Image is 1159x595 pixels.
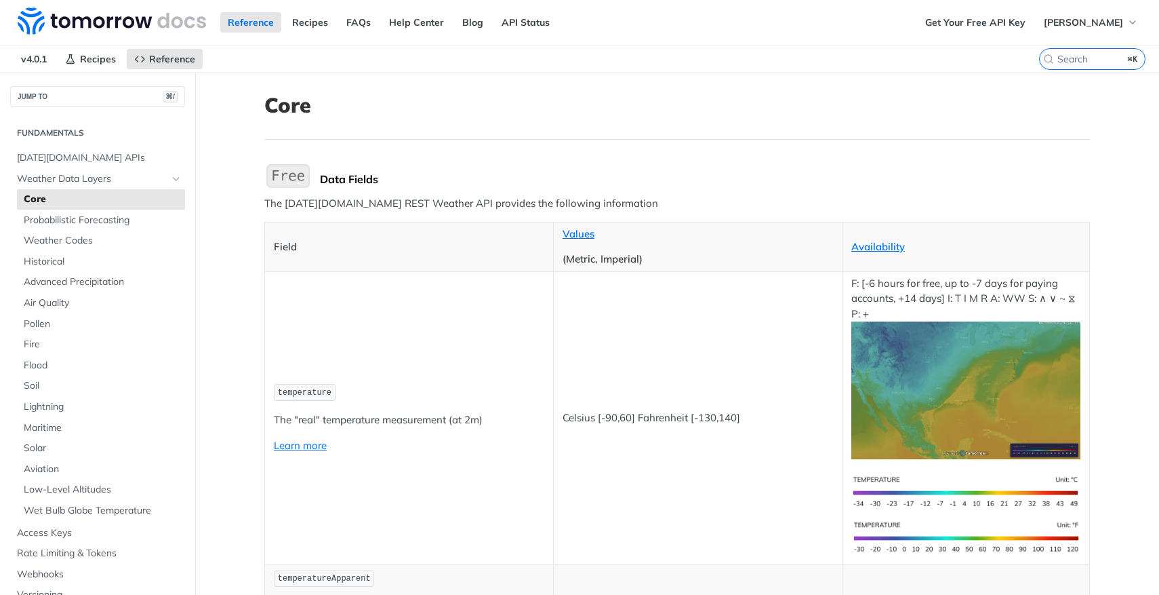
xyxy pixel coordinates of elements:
[220,12,281,33] a: Reference
[24,463,182,476] span: Aviation
[17,334,185,355] a: Fire
[851,530,1080,543] span: Expand image
[455,12,491,33] a: Blog
[1124,52,1141,66] kbd: ⌘K
[17,314,185,334] a: Pollen
[17,376,185,396] a: Soil
[24,504,182,518] span: Wet Bulb Globe Temperature
[18,7,206,35] img: Tomorrow.io Weather API Docs
[24,338,182,351] span: Fire
[17,151,182,165] span: [DATE][DOMAIN_NAME] APIs
[17,568,182,581] span: Webhooks
[14,49,54,69] span: v4.0.1
[494,12,557,33] a: API Status
[563,410,833,426] p: Celsius [-90,60] Fahrenheit [-130,140]
[17,293,185,313] a: Air Quality
[24,359,182,372] span: Flood
[10,86,185,107] button: JUMP TO⌘/
[1044,16,1123,28] span: [PERSON_NAME]
[24,318,182,331] span: Pollen
[17,397,185,417] a: Lightning
[285,12,335,33] a: Recipes
[24,483,182,497] span: Low-Level Altitudes
[17,480,185,500] a: Low-Level Altitudes
[24,193,182,206] span: Core
[17,547,182,560] span: Rate Limiting & Tokens
[1036,12,1145,33] button: [PERSON_NAME]
[264,93,1090,117] h1: Core
[17,501,185,521] a: Wet Bulb Globe Temperature
[17,172,167,186] span: Weather Data Layers
[17,459,185,480] a: Aviation
[1043,54,1054,64] svg: Search
[264,196,1090,212] p: The [DATE][DOMAIN_NAME] REST Weather API provides the following information
[278,388,331,398] span: temperature
[24,234,182,248] span: Weather Codes
[17,189,185,210] a: Core
[382,12,451,33] a: Help Center
[10,127,185,139] h2: Fundamentals
[17,438,185,459] a: Solar
[17,210,185,231] a: Probabilistic Forecasting
[149,53,195,65] span: Reference
[17,272,185,292] a: Advanced Precipitation
[24,379,182,393] span: Soil
[24,255,182,269] span: Historical
[274,439,327,452] a: Learn more
[24,214,182,227] span: Probabilistic Forecasting
[24,400,182,414] span: Lightning
[17,526,182,540] span: Access Keys
[127,49,203,69] a: Reference
[80,53,116,65] span: Recipes
[563,252,833,267] p: (Metric, Imperial)
[10,148,185,168] a: [DATE][DOMAIN_NAME] APIs
[10,169,185,189] a: Weather Data LayersHide subpages for Weather Data Layers
[24,275,182,289] span: Advanced Precipitation
[851,484,1080,497] span: Expand image
[24,442,182,455] span: Solar
[17,356,185,376] a: Flood
[851,383,1080,396] span: Expand image
[17,252,185,272] a: Historical
[563,227,594,240] a: Values
[17,231,185,251] a: Weather Codes
[320,172,1090,186] div: Data Fields
[10,523,185,543] a: Access Keys
[10,564,185,585] a: Webhooks
[171,174,182,185] button: Hide subpages for Weather Data Layers
[24,421,182,435] span: Maritime
[274,239,544,255] p: Field
[851,276,1080,459] p: F: [-6 hours for free, up to -7 days for paying accounts, +14 days] I: T I M R A: WW S: ∧ ∨ ~ ⧖ P: +
[278,574,371,583] span: temperatureApparent
[24,296,182,310] span: Air Quality
[163,91,178,102] span: ⌘/
[339,12,378,33] a: FAQs
[274,412,544,428] p: The "real" temperature measurement (at 2m)
[851,240,905,253] a: Availability
[918,12,1033,33] a: Get Your Free API Key
[58,49,123,69] a: Recipes
[17,418,185,438] a: Maritime
[10,543,185,564] a: Rate Limiting & Tokens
